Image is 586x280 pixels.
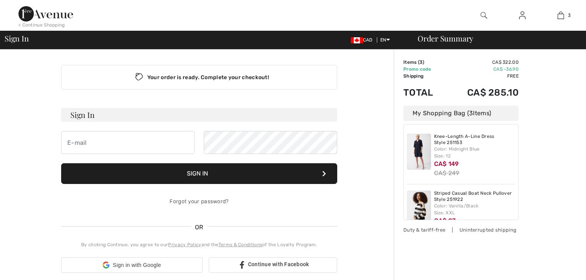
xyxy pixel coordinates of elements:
[5,35,28,42] span: Sign In
[18,22,65,28] div: < Continue Shopping
[113,261,161,269] span: Sign in with Google
[168,242,201,247] a: Privacy Policy
[61,131,195,154] input: E-mail
[446,73,519,80] td: Free
[446,80,519,106] td: CA$ 285.10
[408,35,581,42] div: Order Summary
[434,202,516,216] div: Color: Vanilla/Black Size: XXL
[403,80,446,106] td: Total
[61,65,337,89] div: Your order is ready. Complete your checkout!
[248,261,309,267] span: Continue with Facebook
[434,146,516,159] div: Color: Midnight Blue Size: 12
[568,12,571,19] span: 3
[403,106,519,121] div: My Shopping Bag ( Items)
[403,59,446,66] td: Items ( )
[403,73,446,80] td: Shipping
[420,60,423,65] span: 3
[61,108,337,122] h3: Sign In
[351,37,363,43] img: Canadian Dollar
[403,226,519,234] div: Duty & tariff-free | Uninterrupted shipping
[446,66,519,73] td: CA$ -36.90
[18,6,73,22] img: 1ère Avenue
[513,11,532,20] a: Sign In
[407,191,431,227] img: Striped Casual Boat Neck Pullover Style 251922
[481,11,487,20] img: search the website
[170,198,228,205] a: Forgot your password?
[380,37,390,43] span: EN
[191,223,207,232] span: OR
[542,11,579,20] a: 3
[469,109,473,117] span: 3
[434,191,516,202] a: Striped Casual Boat Neck Pullover Style 251922
[61,257,203,273] div: Sign in with Google
[434,169,459,177] s: CA$ 249
[61,163,337,184] button: Sign In
[434,217,456,224] span: CA$ 97
[558,11,564,20] img: My Bag
[209,257,337,273] a: Continue with Facebook
[61,241,337,248] div: By clicking Continue, you agree to our and the of the Loyalty Program.
[519,11,526,20] img: My Info
[403,66,446,73] td: Promo code
[351,37,376,43] span: CAD
[434,160,459,167] span: CA$ 149
[407,134,431,170] img: Knee-Length A-Line Dress Style 251153
[434,134,516,146] a: Knee-Length A-Line Dress Style 251153
[218,242,262,247] a: Terms & Conditions
[446,59,519,66] td: CA$ 322.00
